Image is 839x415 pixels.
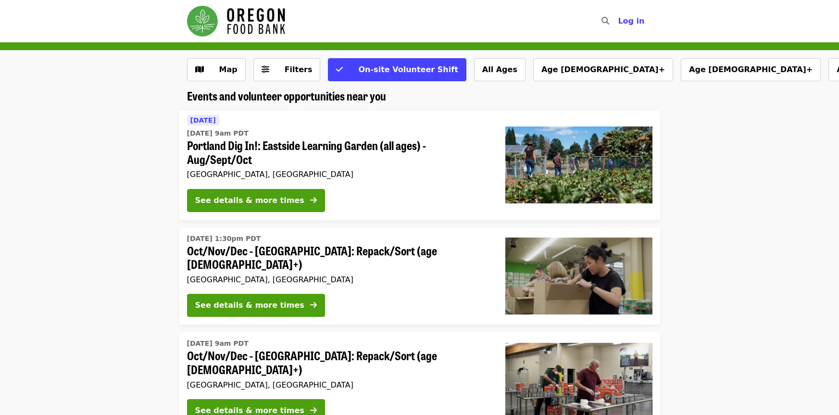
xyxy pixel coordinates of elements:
[285,65,313,74] span: Filters
[187,234,261,244] time: [DATE] 1:30pm PDT
[253,58,321,81] button: Filters (0 selected)
[195,195,304,206] div: See details & more times
[328,58,466,81] button: On-site Volunteer Shift
[187,138,490,166] span: Portland Dig In!: Eastside Learning Garden (all ages) - Aug/Sept/Oct
[187,244,490,272] span: Oct/Nov/Dec - [GEOGRAPHIC_DATA]: Repack/Sort (age [DEMOGRAPHIC_DATA]+)
[187,380,490,390] div: [GEOGRAPHIC_DATA], [GEOGRAPHIC_DATA]
[474,58,526,81] button: All Ages
[219,65,238,74] span: Map
[187,170,490,179] div: [GEOGRAPHIC_DATA], [GEOGRAPHIC_DATA]
[187,189,325,212] button: See details & more times
[336,65,343,74] i: check icon
[179,111,660,220] a: See details for "Portland Dig In!: Eastside Learning Garden (all ages) - Aug/Sept/Oct"
[195,300,304,311] div: See details & more times
[195,65,204,74] i: map icon
[187,128,249,138] time: [DATE] 9am PDT
[187,275,490,284] div: [GEOGRAPHIC_DATA], [GEOGRAPHIC_DATA]
[615,10,623,33] input: Search
[505,238,652,314] img: Oct/Nov/Dec - Portland: Repack/Sort (age 8+) organized by Oregon Food Bank
[358,65,458,74] span: On-site Volunteer Shift
[310,196,317,205] i: arrow-right icon
[187,349,490,377] span: Oct/Nov/Dec - [GEOGRAPHIC_DATA]: Repack/Sort (age [DEMOGRAPHIC_DATA]+)
[610,12,652,31] button: Log in
[190,116,216,124] span: [DATE]
[681,58,821,81] button: Age [DEMOGRAPHIC_DATA]+
[187,294,325,317] button: See details & more times
[187,339,249,349] time: [DATE] 9am PDT
[310,406,317,415] i: arrow-right icon
[187,58,246,81] button: Show map view
[533,58,673,81] button: Age [DEMOGRAPHIC_DATA]+
[601,16,609,25] i: search icon
[187,87,386,104] span: Events and volunteer opportunities near you
[505,126,652,203] img: Portland Dig In!: Eastside Learning Garden (all ages) - Aug/Sept/Oct organized by Oregon Food Bank
[262,65,269,74] i: sliders-h icon
[179,227,660,325] a: See details for "Oct/Nov/Dec - Portland: Repack/Sort (age 8+)"
[187,6,285,37] img: Oregon Food Bank - Home
[618,16,644,25] span: Log in
[310,301,317,310] i: arrow-right icon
